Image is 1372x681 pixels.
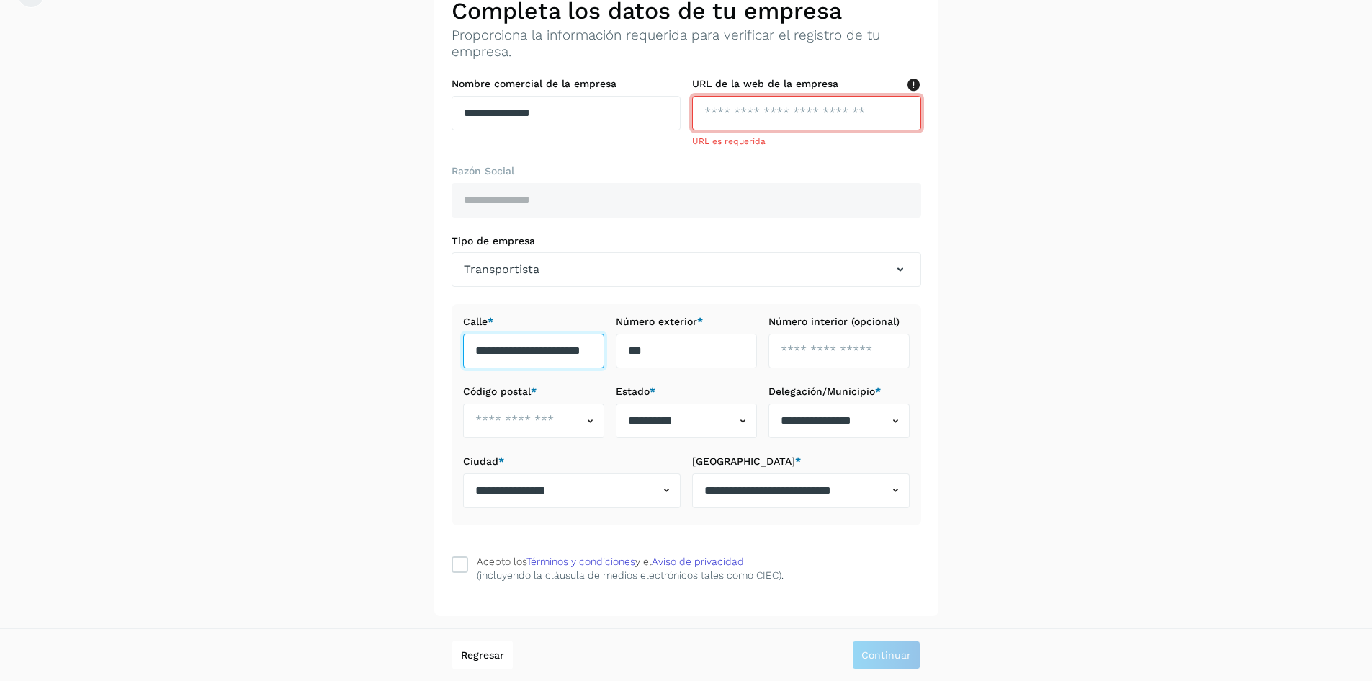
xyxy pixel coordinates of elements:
button: Regresar [452,641,513,669]
p: (incluyendo la cláusula de medios electrónicos tales como CIEC). [477,569,784,582]
label: Código postal [463,386,604,398]
label: Nombre comercial de la empresa [452,78,681,90]
label: Ciudad [463,455,681,468]
label: Número interior (opcional) [768,316,910,328]
span: Regresar [461,650,504,660]
label: URL de la web de la empresa [692,78,921,90]
label: Razón Social [452,165,921,177]
label: Estado [616,386,757,398]
span: URL es requerida [692,136,766,146]
label: Calle [463,316,604,328]
label: Tipo de empresa [452,235,921,247]
p: Proporciona la información requerida para verificar el registro de tu empresa. [452,27,921,61]
div: Acepto los y el [477,554,744,569]
a: Aviso de privacidad [652,556,744,567]
label: Número exterior [616,316,757,328]
label: Delegación/Municipio [768,386,910,398]
button: Continuar [852,641,920,669]
span: Continuar [861,650,911,660]
span: Transportista [464,261,539,278]
a: Términos y condiciones [526,556,635,567]
label: [GEOGRAPHIC_DATA] [692,455,910,468]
